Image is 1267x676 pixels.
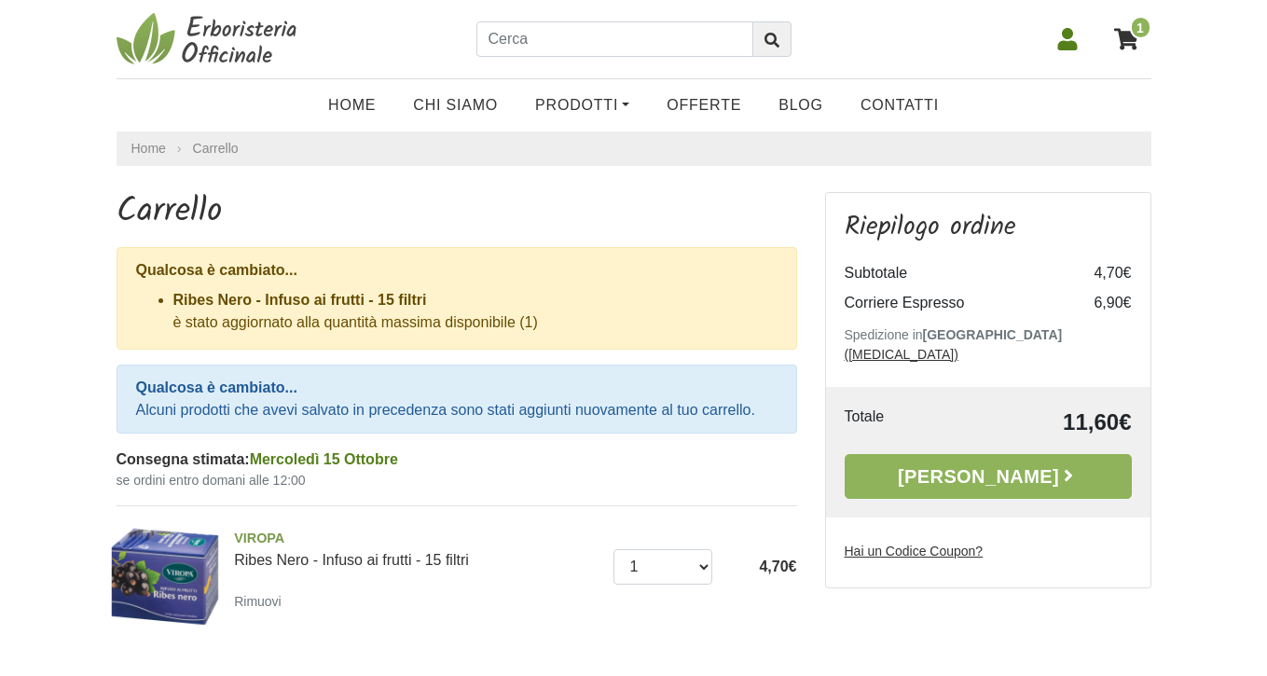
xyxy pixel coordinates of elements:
span: 4,70€ [759,559,796,574]
a: ([MEDICAL_DATA]) [845,347,958,362]
b: [GEOGRAPHIC_DATA] [923,327,1063,342]
a: [PERSON_NAME] [845,454,1132,499]
div: Qualcosa è cambiato... [136,259,778,282]
a: Rimuovi [234,589,289,613]
a: OFFERTE [648,87,760,124]
td: 6,90€ [1057,288,1132,318]
td: 11,60€ [950,406,1132,439]
a: VIROPARibes Nero - Infuso ai frutti - 15 filtri [234,529,599,568]
span: Mercoledì 15 Ottobre [250,451,398,467]
h3: Riepilogo ordine [845,212,1132,243]
div: Consegna stimata: [117,448,797,471]
p: Spedizione in [845,325,1132,365]
td: Subtotale [845,258,1057,288]
td: Totale [845,406,950,439]
label: Hai un Codice Coupon? [845,542,984,561]
nav: breadcrumb [117,131,1151,166]
u: Hai un Codice Coupon? [845,544,984,559]
strong: Qualcosa è cambiato... [136,379,297,395]
a: Home [131,139,166,159]
span: 1 [1130,16,1151,39]
a: Contatti [842,87,957,124]
h1: Carrello [117,192,797,232]
div: Alcuni prodotti che avevi salvato in precedenza sono stati aggiunti nuovamente al tuo carrello. [117,365,797,434]
a: 1 [1105,16,1151,62]
a: Carrello [193,141,239,156]
td: Corriere Espresso [845,288,1057,318]
input: Cerca [476,21,753,57]
a: Home [310,87,394,124]
small: Rimuovi [234,594,282,609]
img: Erboristeria Officinale [117,11,303,67]
a: Prodotti [516,87,648,124]
span: VIROPA [234,529,599,549]
img: Ribes Nero - Infuso ai frutti - 15 filtri [110,521,221,632]
strong: Ribes Nero - Infuso ai frutti - 15 filtri [173,292,427,308]
li: è stato aggiornato alla quantità massima disponibile (1) [173,289,778,334]
small: se ordini entro domani alle 12:00 [117,471,797,490]
td: 4,70€ [1057,258,1132,288]
a: Chi Siamo [394,87,516,124]
a: Blog [760,87,842,124]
